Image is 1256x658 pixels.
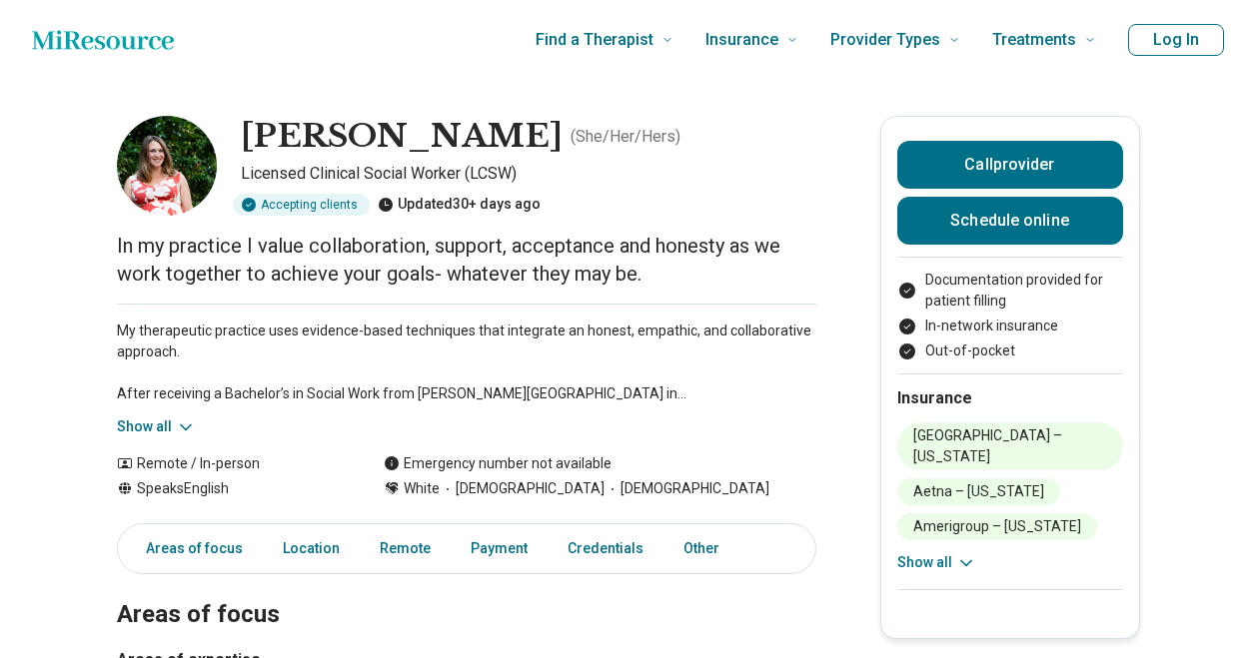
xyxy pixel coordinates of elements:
[459,528,540,569] a: Payment
[117,321,816,404] p: My therapeutic practice uses evidence-based techniques that integrate an honest, empathic, and co...
[122,528,255,569] a: Areas of focus
[440,478,605,499] span: [DEMOGRAPHIC_DATA]
[536,26,653,54] span: Find a Therapist
[117,116,217,216] img: Alissa Murray, Licensed Clinical Social Worker (LCSW)
[117,453,344,474] div: Remote / In-person
[378,194,541,216] div: Updated 30+ days ago
[233,194,370,216] div: Accepting clients
[671,528,743,569] a: Other
[897,552,976,573] button: Show all
[32,20,174,60] a: Home page
[897,270,1123,361] ul: Payment options
[897,270,1123,312] li: Documentation provided for patient filling
[1128,24,1224,56] button: Log In
[117,550,816,632] h2: Areas of focus
[830,26,940,54] span: Provider Types
[117,232,816,288] p: In my practice I value collaboration, support, acceptance and honesty as we work together to achi...
[368,528,443,569] a: Remote
[897,197,1123,245] a: Schedule online
[897,340,1123,361] li: Out-of-pocket
[117,416,196,437] button: Show all
[241,162,816,186] p: Licensed Clinical Social Worker (LCSW)
[117,478,344,499] div: Speaks English
[571,125,680,149] p: ( She/Her/Hers )
[897,386,1123,410] h2: Insurance
[897,422,1123,470] li: [GEOGRAPHIC_DATA] – [US_STATE]
[241,116,563,158] h1: [PERSON_NAME]
[605,478,769,499] span: [DEMOGRAPHIC_DATA]
[271,528,352,569] a: Location
[384,453,612,474] div: Emergency number not available
[705,26,778,54] span: Insurance
[897,141,1123,189] button: Callprovider
[556,528,655,569] a: Credentials
[897,316,1123,336] li: In-network insurance
[992,26,1076,54] span: Treatments
[897,478,1060,505] li: Aetna – [US_STATE]
[897,513,1097,540] li: Amerigroup – [US_STATE]
[404,478,440,499] span: White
